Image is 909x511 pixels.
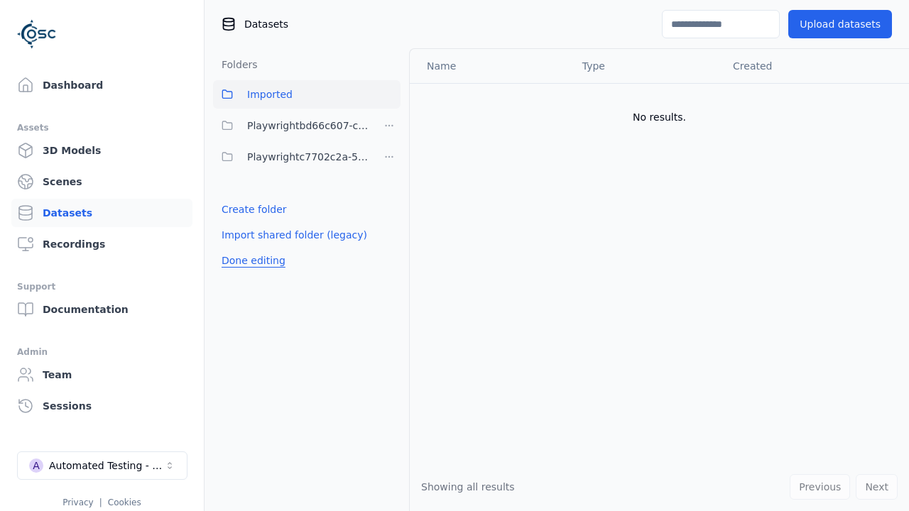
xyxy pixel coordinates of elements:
a: Create folder [222,202,287,216]
div: Assets [17,119,187,136]
a: Cookies [108,498,141,507]
a: Dashboard [11,71,192,99]
span: Imported [247,86,293,103]
span: | [99,498,102,507]
a: Recordings [11,230,192,258]
span: Playwrightc7702c2a-547a-4a80-93c3-5e095f0ea72c [247,148,369,165]
div: Admin [17,344,187,361]
a: Documentation [11,295,192,324]
div: Support [17,278,187,295]
button: Imported [213,80,401,109]
button: Create folder [213,197,295,222]
button: Select a workspace [17,451,187,480]
div: A [29,458,43,473]
button: Playwrightc7702c2a-547a-4a80-93c3-5e095f0ea72c [213,143,369,171]
th: Created [722,49,886,83]
div: Automated Testing - Playwright [49,458,164,473]
th: Type [571,49,722,83]
a: 3D Models [11,136,192,165]
button: Done editing [213,248,294,273]
a: Scenes [11,167,192,196]
h3: Folders [213,57,258,72]
span: Showing all results [421,481,515,493]
span: Playwrightbd66c607-cb32-410a-b9da-ebe48352023b [247,117,369,134]
img: Logo [17,14,57,54]
button: Upload datasets [788,10,892,38]
a: Datasets [11,199,192,227]
a: Import shared folder (legacy) [222,228,367,242]
a: Sessions [11,392,192,420]
span: Datasets [244,17,288,31]
th: Name [410,49,571,83]
a: Privacy [62,498,93,507]
td: No results. [410,83,909,151]
button: Import shared folder (legacy) [213,222,376,248]
button: Playwrightbd66c607-cb32-410a-b9da-ebe48352023b [213,111,369,140]
a: Team [11,361,192,389]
